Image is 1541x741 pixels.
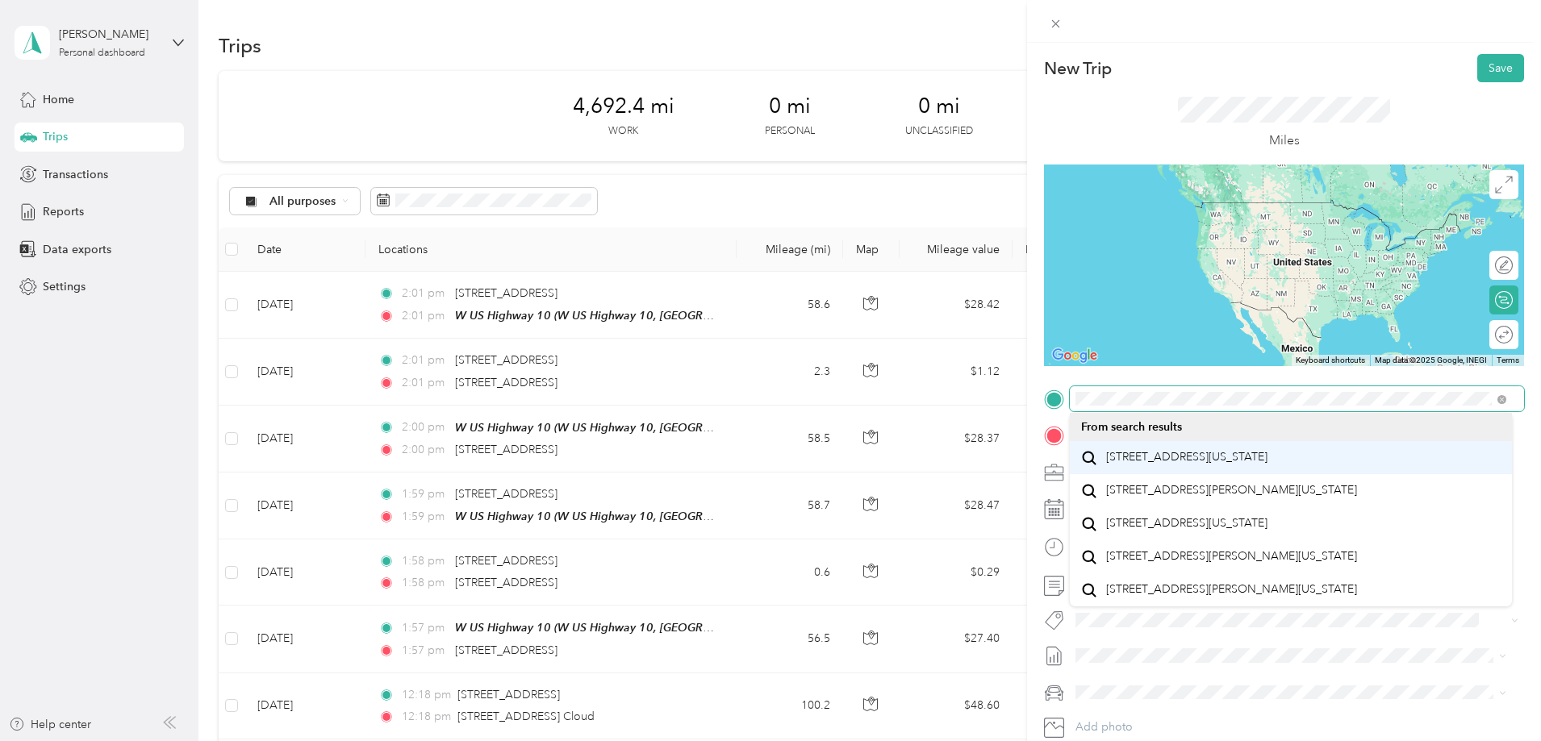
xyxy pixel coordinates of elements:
[1106,450,1267,464] span: [STREET_ADDRESS][US_STATE]
[1451,651,1541,741] iframe: Everlance-gr Chat Button Frame
[1048,345,1101,366] img: Google
[1106,516,1267,531] span: [STREET_ADDRESS][US_STATE]
[1106,549,1357,564] span: [STREET_ADDRESS][PERSON_NAME][US_STATE]
[1048,345,1101,366] a: Open this area in Google Maps (opens a new window)
[1106,483,1357,497] span: [STREET_ADDRESS][PERSON_NAME][US_STATE]
[1296,355,1365,366] button: Keyboard shortcuts
[1044,57,1112,80] p: New Trip
[1269,131,1300,151] p: Miles
[1375,356,1487,364] span: Map data ©2025 Google, INEGI
[1070,716,1524,739] button: Add photo
[1106,582,1357,597] span: [STREET_ADDRESS][PERSON_NAME][US_STATE]
[1081,420,1182,434] span: From search results
[1477,54,1524,82] button: Save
